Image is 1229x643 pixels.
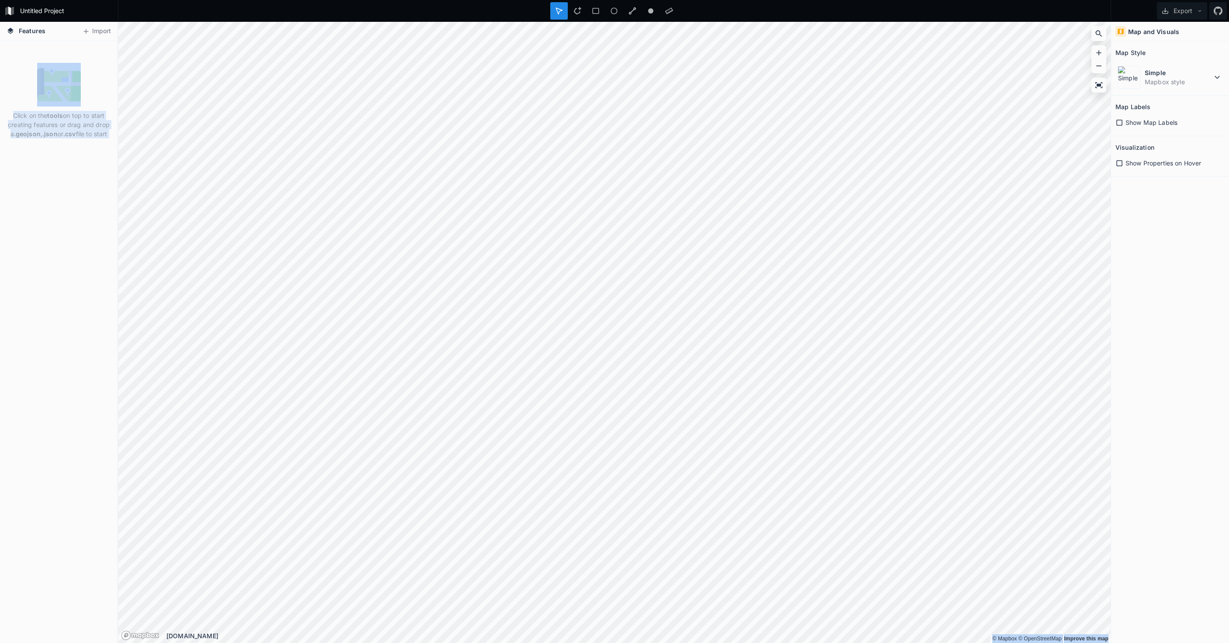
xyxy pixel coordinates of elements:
[121,630,159,640] a: Mapbox logo
[1115,141,1154,154] h2: Visualization
[78,24,115,38] button: Import
[63,130,76,138] strong: .csv
[1125,118,1177,127] span: Show Map Labels
[1115,46,1146,59] h2: Map Style
[19,26,45,35] span: Features
[1118,66,1140,89] img: Simple
[1064,636,1108,642] a: Map feedback
[1157,2,1207,20] button: Export
[1125,158,1201,168] span: Show Properties on Hover
[1115,100,1150,113] h2: Map Labels
[1018,636,1062,642] a: OpenStreetMap
[166,631,1111,640] div: [DOMAIN_NAME]
[14,130,41,138] strong: .geojson
[7,111,111,138] p: Click on the on top to start creating features or drag and drop a , or file to start
[47,112,63,119] strong: tools
[992,636,1017,642] a: Mapbox
[1128,27,1179,36] h4: Map and Visuals
[37,63,81,107] img: empty
[1145,77,1212,86] dd: Mapbox style
[42,130,58,138] strong: .json
[1145,68,1212,77] dt: Simple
